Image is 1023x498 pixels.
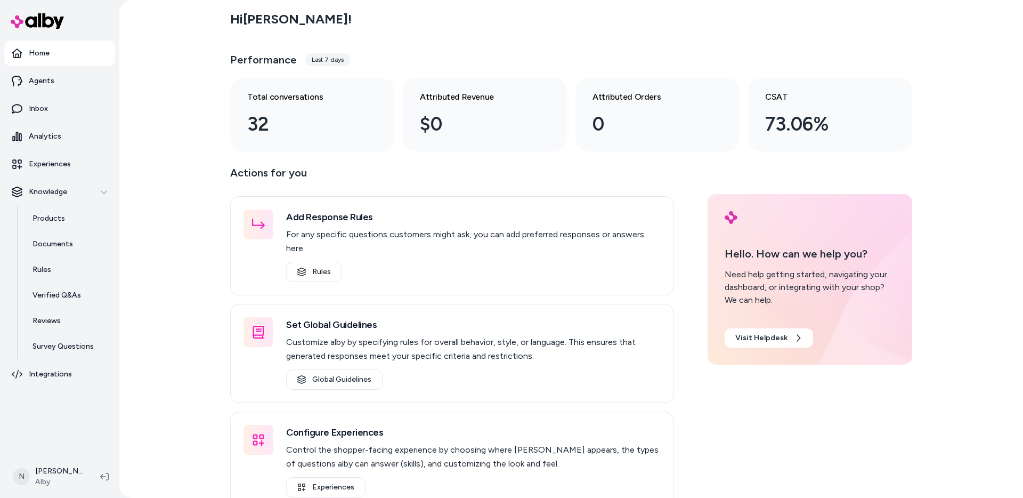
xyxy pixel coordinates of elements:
[4,41,115,66] a: Home
[29,48,50,59] p: Home
[33,213,65,224] p: Products
[22,206,115,231] a: Products
[4,179,115,205] button: Knowledge
[29,76,54,86] p: Agents
[592,91,705,103] h3: Attributed Orders
[22,308,115,334] a: Reviews
[4,151,115,177] a: Experiences
[35,477,83,487] span: Alby
[420,91,533,103] h3: Attributed Revenue
[22,334,115,359] a: Survey Questions
[22,231,115,257] a: Documents
[765,110,878,139] div: 73.06%
[6,460,92,494] button: N[PERSON_NAME]Alby
[592,110,705,139] div: 0
[286,425,660,440] h3: Configure Experiences
[35,466,83,477] p: [PERSON_NAME]
[22,283,115,308] a: Verified Q&As
[230,78,394,151] a: Total conversations 32
[420,110,533,139] div: $0
[725,211,737,224] img: alby Logo
[230,52,297,67] h3: Performance
[13,468,30,485] span: N
[748,78,912,151] a: CSAT 73.06%
[286,370,383,390] a: Global Guidelines
[286,262,342,282] a: Rules
[29,187,67,197] p: Knowledge
[725,246,895,262] p: Hello. How can we help you?
[725,328,813,348] a: Visit Helpdesk
[247,91,360,103] h3: Total conversations
[286,335,660,363] p: Customize alby by specifying rules for overall behavior, style, or language. This ensures that ge...
[230,11,352,27] h2: Hi [PERSON_NAME] !
[725,268,895,307] div: Need help getting started, navigating your dashboard, or integrating with your shop? We can help.
[29,103,48,114] p: Inbox
[29,159,71,170] p: Experiences
[765,91,878,103] h3: CSAT
[403,78,567,151] a: Attributed Revenue $0
[575,78,740,151] a: Attributed Orders 0
[247,110,360,139] div: 32
[33,341,94,352] p: Survey Questions
[11,13,64,29] img: alby Logo
[286,317,660,332] h3: Set Global Guidelines
[22,257,115,283] a: Rules
[230,164,673,190] p: Actions for you
[33,316,61,326] p: Reviews
[29,131,61,142] p: Analytics
[29,369,72,380] p: Integrations
[4,124,115,149] a: Analytics
[4,68,115,94] a: Agents
[286,477,366,497] a: Experiences
[33,290,81,301] p: Verified Q&As
[33,239,73,250] p: Documents
[33,264,51,275] p: Rules
[286,210,660,224] h3: Add Response Rules
[4,96,115,122] a: Inbox
[286,228,660,255] p: For any specific questions customers might ask, you can add preferred responses or answers here.
[286,443,660,471] p: Control the shopper-facing experience by choosing where [PERSON_NAME] appears, the types of quest...
[305,53,350,66] div: Last 7 days
[4,362,115,387] a: Integrations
